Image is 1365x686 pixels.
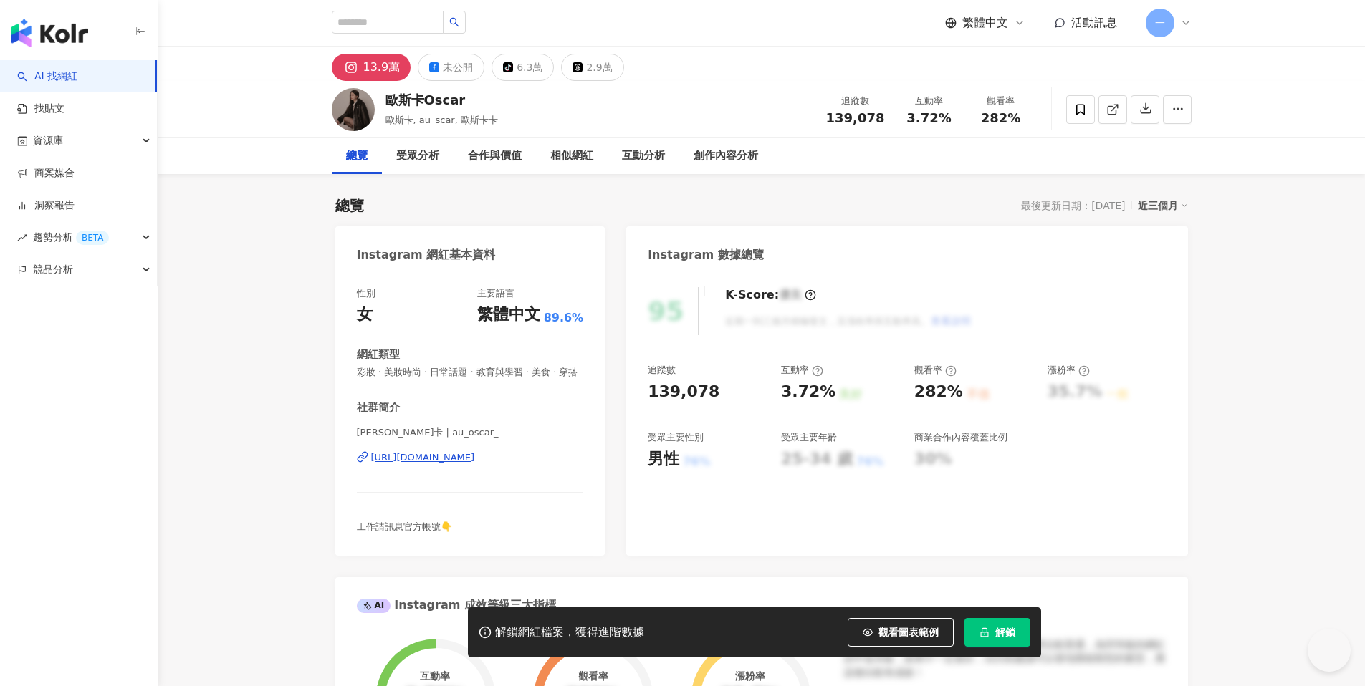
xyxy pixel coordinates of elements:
div: 創作內容分析 [694,148,758,165]
span: 彩妝 · 美妝時尚 · 日常話題 · 教育與學習 · 美食 · 穿搭 [357,366,584,379]
div: 漲粉率 [1048,364,1090,377]
span: 歐斯卡, au_scar, 歐斯卡卡 [385,115,498,125]
div: 男性 [648,448,679,470]
img: KOL Avatar [332,88,375,131]
div: Instagram 網紅基本資料 [357,247,496,263]
div: 主要語言 [477,287,514,300]
div: 6.3萬 [517,57,542,77]
div: 觀看率 [914,364,957,377]
button: 解鎖 [964,618,1030,647]
div: 追蹤數 [826,94,885,108]
div: [URL][DOMAIN_NAME] [371,451,475,464]
div: 觀看率 [974,94,1028,108]
button: 2.9萬 [561,54,623,81]
div: AI [357,599,391,613]
div: 13.9萬 [363,57,401,77]
span: 282% [981,111,1021,125]
div: 139,078 [648,381,719,403]
div: 繁體中文 [477,304,540,326]
div: 互動率 [781,364,823,377]
div: 受眾主要年齡 [781,431,837,444]
div: 漲粉率 [735,670,765,682]
div: 互動率 [902,94,957,108]
div: 受眾分析 [396,148,439,165]
a: 找貼文 [17,102,64,116]
div: 未公開 [443,57,473,77]
span: [PERSON_NAME]卡 | au_oscar_ [357,426,584,439]
span: 觀看圖表範例 [878,627,939,638]
div: 總覽 [335,195,364,216]
span: 139,078 [826,110,885,125]
div: 最後更新日期：[DATE] [1021,200,1125,211]
span: 89.6% [544,310,584,326]
div: 合作與價值 [468,148,522,165]
span: 競品分析 [33,253,73,286]
div: 網紅類型 [357,347,400,362]
div: 觀看率 [578,670,608,682]
button: 13.9萬 [332,54,411,81]
span: search [449,17,459,27]
span: lock [980,627,990,637]
span: 繁體中文 [962,15,1008,31]
div: 歐斯卡Oscar [385,91,498,109]
div: 解鎖網紅檔案，獲得進階數據 [495,625,644,640]
a: searchAI 找網紅 [17,69,77,84]
div: BETA [76,231,109,245]
div: 相似網紅 [550,148,593,165]
div: Instagram 數據總覽 [648,247,764,263]
span: rise [17,233,27,243]
div: 互動分析 [622,148,665,165]
button: 未公開 [418,54,484,81]
div: 282% [914,381,963,403]
div: 商業合作內容覆蓋比例 [914,431,1007,444]
div: 性別 [357,287,375,300]
span: 一 [1155,15,1165,31]
span: 工作請訊息官方帳號👇 [357,521,452,532]
div: 互動率 [420,670,450,682]
span: 3.72% [906,111,951,125]
div: 追蹤數 [648,364,676,377]
div: 近三個月 [1138,196,1188,215]
span: 資源庫 [33,125,63,157]
div: 3.72% [781,381,835,403]
div: K-Score : [725,287,816,303]
img: logo [11,19,88,47]
a: 洞察報告 [17,198,75,213]
button: 觀看圖表範例 [848,618,954,647]
button: 6.3萬 [492,54,554,81]
div: 女 [357,304,373,326]
div: 受眾主要性別 [648,431,704,444]
div: 該網紅的互動率和漲粉率都不錯，唯獨觀看率比較普通，為同等級的網紅的中低等級，效果不一定會好，但仍然建議可以發包開箱類型的案型，應該會比較有成效！ [844,638,1167,680]
div: 社群簡介 [357,400,400,415]
div: Instagram 成效等級三大指標 [357,597,556,613]
a: 商案媒合 [17,166,75,180]
span: 活動訊息 [1071,16,1117,29]
a: [URL][DOMAIN_NAME] [357,451,584,464]
div: 2.9萬 [586,57,612,77]
span: 解鎖 [995,627,1015,638]
div: 總覽 [346,148,368,165]
span: 趨勢分析 [33,221,109,253]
